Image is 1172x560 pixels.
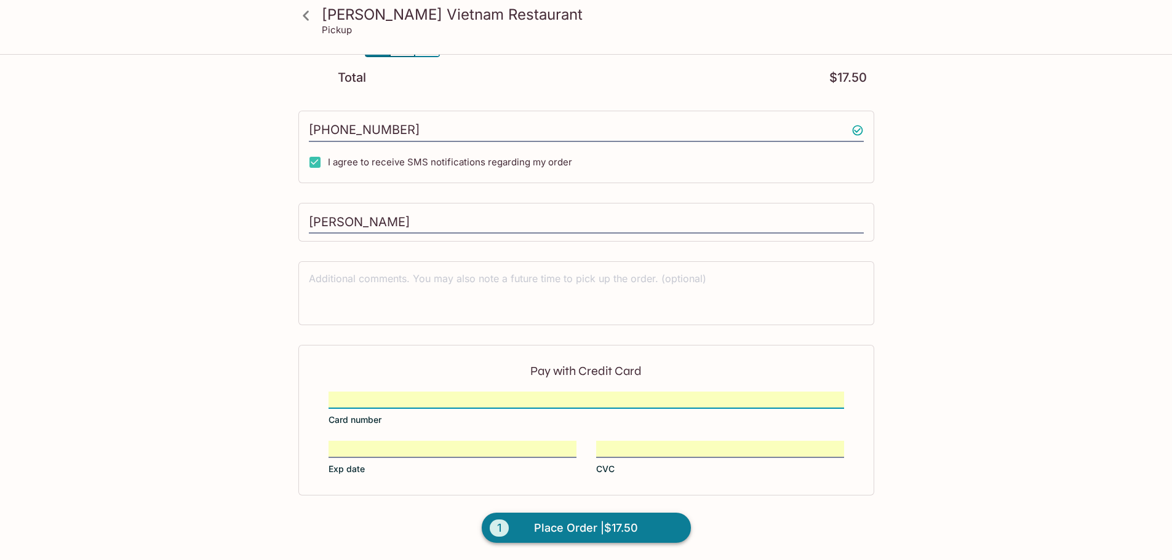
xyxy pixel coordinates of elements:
p: Pickup [322,24,352,36]
iframe: Secure CVC input frame [596,442,844,455]
span: 1 [490,519,509,537]
button: 1Place Order |$17.50 [482,513,691,543]
input: Enter first and last name [309,211,864,234]
p: Pay with Credit Card [329,365,844,377]
iframe: Secure expiration date input frame [329,442,576,455]
h3: [PERSON_NAME] Vietnam Restaurant [322,5,872,24]
span: Card number [329,414,381,426]
span: CVC [596,463,615,475]
p: Total [338,72,366,84]
span: Place Order | $17.50 [534,518,638,538]
iframe: Secure card number input frame [329,393,844,406]
p: $17.50 [829,72,867,84]
span: Exp date [329,463,365,475]
span: I agree to receive SMS notifications regarding my order [328,156,572,168]
input: Enter phone number [309,119,864,142]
